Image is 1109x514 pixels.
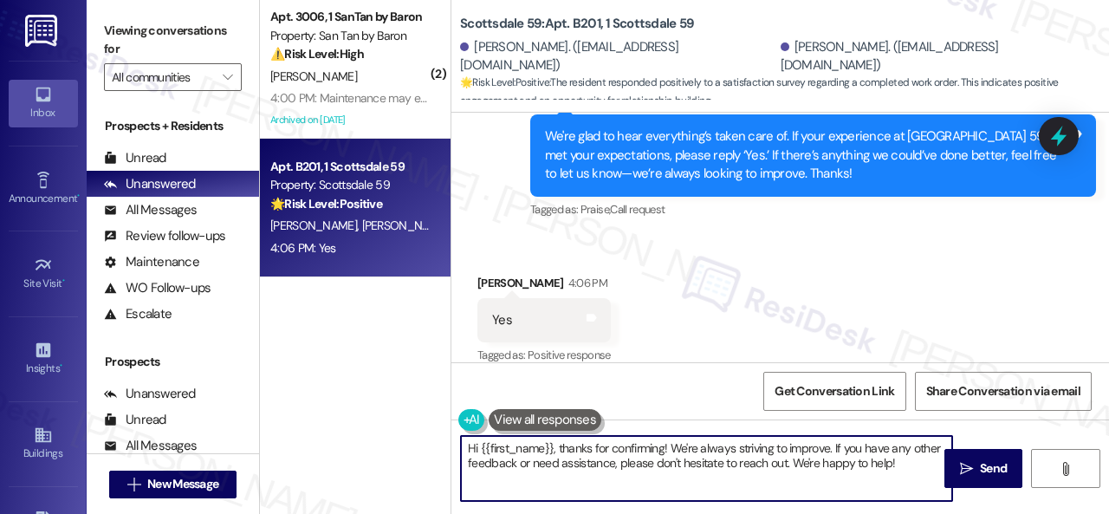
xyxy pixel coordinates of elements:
[87,117,259,135] div: Prospects + Residents
[460,74,1109,111] span: : The resident responded positively to a satisfaction survey regarding a completed work order. Th...
[270,240,336,256] div: 4:06 PM: Yes
[926,382,1080,400] span: Share Conversation via email
[980,459,1007,478] span: Send
[530,197,1096,222] div: Tagged as:
[62,275,65,287] span: •
[460,75,549,89] strong: 🌟 Risk Level: Positive
[147,475,218,493] span: New Message
[112,63,214,91] input: All communities
[104,385,196,403] div: Unanswered
[25,15,61,47] img: ResiDesk Logo
[104,149,166,167] div: Unread
[915,372,1092,411] button: Share Conversation via email
[270,68,357,84] span: [PERSON_NAME]
[460,38,776,75] div: [PERSON_NAME]. ([EMAIL_ADDRESS][DOMAIN_NAME])
[104,227,225,245] div: Review follow-ups
[104,253,199,271] div: Maintenance
[104,17,242,63] label: Viewing conversations for
[104,305,172,323] div: Escalate
[960,462,973,476] i: 
[477,342,611,368] div: Tagged as:
[9,335,78,382] a: Insights •
[1059,462,1072,476] i: 
[477,274,611,298] div: [PERSON_NAME]
[775,382,894,400] span: Get Conversation Link
[580,202,610,217] span: Praise ,
[270,27,431,45] div: Property: San Tan by Baron
[9,250,78,297] a: Site Visit •
[223,70,232,84] i: 
[270,218,362,233] span: [PERSON_NAME]
[270,46,364,62] strong: ⚠️ Risk Level: High
[362,218,449,233] span: [PERSON_NAME]
[944,449,1022,488] button: Send
[763,372,905,411] button: Get Conversation Link
[104,411,166,429] div: Unread
[104,437,197,455] div: All Messages
[9,80,78,127] a: Inbox
[610,202,665,217] span: Call request
[127,478,140,491] i: 
[109,471,237,498] button: New Message
[270,158,431,176] div: Apt. B201, 1 Scottsdale 59
[528,348,611,362] span: Positive response
[104,201,197,219] div: All Messages
[60,360,62,372] span: •
[269,109,432,131] div: Archived on [DATE]
[492,311,512,329] div: Yes
[270,8,431,26] div: Apt. 3006, 1 SanTan by Baron
[77,190,80,202] span: •
[564,274,607,292] div: 4:06 PM
[545,127,1068,183] div: We're glad to hear everything’s taken care of. If your experience at [GEOGRAPHIC_DATA] 59 met you...
[104,279,211,297] div: WO Follow-ups
[87,353,259,371] div: Prospects
[781,38,1097,75] div: [PERSON_NAME]. ([EMAIL_ADDRESS][DOMAIN_NAME])
[461,436,952,501] textarea: Hi {{first_name}}, thanks for confirming! We're always striving to improve. If you have any other...
[9,420,78,467] a: Buildings
[270,176,431,194] div: Property: Scottsdale 59
[104,175,196,193] div: Unanswered
[460,15,694,33] b: Scottsdale 59: Apt. B201, 1 Scottsdale 59
[270,90,871,106] div: 4:00 PM: Maintenance may enter the apartment. They did so in changing the filter, as you said the...
[270,196,382,211] strong: 🌟 Risk Level: Positive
